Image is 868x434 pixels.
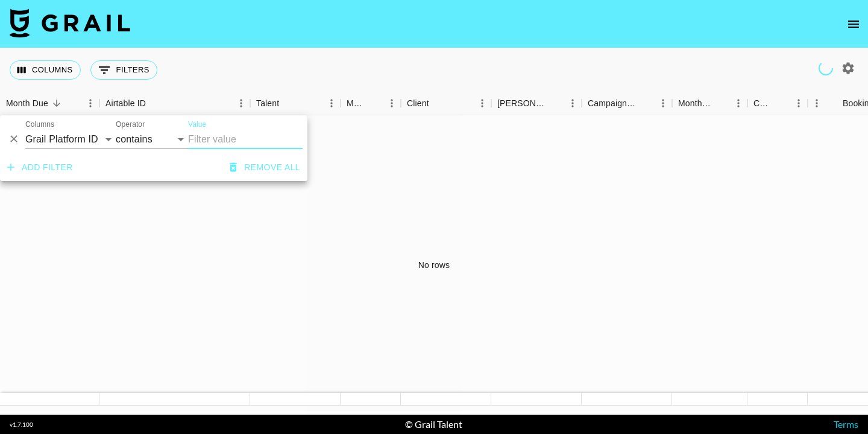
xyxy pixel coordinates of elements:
span: Refreshing managers, users, talent, clients, campaigns... [819,61,833,75]
div: Month Due [6,92,48,115]
button: Add filter [2,156,78,179]
button: Remove all [225,156,305,179]
div: Talent [250,92,341,115]
label: Value [188,120,206,130]
div: Campaign (Type) [588,92,637,115]
div: Currency [747,92,808,115]
button: Sort [712,95,729,112]
img: Grail Talent [10,8,130,37]
button: Sort [547,95,564,112]
label: Columns [25,120,54,130]
button: Menu [729,94,747,112]
button: Sort [366,95,383,112]
button: Menu [790,94,808,112]
div: Month Due [672,92,747,115]
button: Menu [322,94,341,112]
button: Menu [564,94,582,112]
label: Operator [116,120,145,130]
div: [PERSON_NAME] [497,92,547,115]
button: Menu [808,94,826,112]
div: v 1.7.100 [10,421,33,429]
button: Sort [146,95,163,112]
div: Booker [491,92,582,115]
input: Filter value [188,130,303,149]
div: © Grail Talent [405,418,462,430]
button: Sort [48,95,65,112]
button: Menu [81,94,99,112]
button: Menu [383,94,401,112]
div: Airtable ID [99,92,250,115]
button: Sort [773,95,790,112]
button: Menu [232,94,250,112]
div: Manager [347,92,366,115]
button: Sort [279,95,296,112]
div: Currency [753,92,773,115]
div: Client [407,92,429,115]
a: Terms [834,418,858,430]
button: Delete [5,130,23,148]
button: Sort [637,95,654,112]
button: open drawer [841,12,866,36]
div: Talent [256,92,279,115]
button: Sort [826,95,843,112]
button: Menu [654,94,672,112]
div: Airtable ID [105,92,146,115]
div: Month Due [678,92,712,115]
div: Client [401,92,491,115]
button: Show filters [90,60,157,80]
button: Menu [473,94,491,112]
button: Sort [429,95,446,112]
div: Campaign (Type) [582,92,672,115]
div: Manager [341,92,401,115]
button: Select columns [10,60,81,80]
